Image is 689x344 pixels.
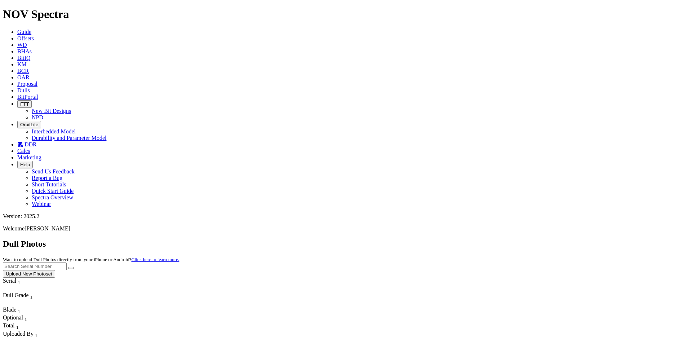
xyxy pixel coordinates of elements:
a: Webinar [32,201,51,207]
div: Sort None [3,314,28,322]
a: Calcs [17,148,30,154]
div: Optional Sort None [3,314,28,322]
a: OAR [17,74,30,80]
a: Guide [17,29,31,35]
span: Sort None [18,278,20,284]
a: Report a Bug [32,175,62,181]
button: OrbitLite [17,121,41,128]
div: Blade Sort None [3,306,28,314]
div: Column Menu [3,300,53,306]
a: DDR [17,141,37,147]
a: Marketing [17,154,41,160]
span: Sort None [25,314,27,321]
div: Sort None [3,322,28,330]
a: BHAs [17,48,32,54]
input: Search Serial Number [3,263,67,270]
span: FTT [20,101,29,107]
a: New Bit Designs [32,108,71,114]
div: Serial Sort None [3,278,34,286]
span: Dull Grade [3,292,29,298]
button: Upload New Photoset [3,270,55,278]
a: Dulls [17,87,30,93]
a: KM [17,61,27,67]
sub: 1 [35,333,37,338]
span: Help [20,162,30,167]
span: Serial [3,278,16,284]
a: BitPortal [17,94,38,100]
a: Proposal [17,81,37,87]
span: Sort None [30,292,33,298]
span: OrbitLite [20,122,38,127]
button: FTT [17,100,32,108]
div: Column Menu [3,286,34,292]
p: Welcome [3,225,686,232]
a: Send Us Feedback [32,168,75,175]
small: Want to upload Dull Photos directly from your iPhone or Android? [3,257,179,262]
sub: 1 [16,325,19,330]
h2: Dull Photos [3,239,686,249]
a: Interbedded Model [32,128,76,134]
span: Optional [3,314,23,321]
h1: NOV Spectra [3,8,686,21]
span: Sort None [16,322,19,328]
a: WD [17,42,27,48]
a: BCR [17,68,29,74]
div: Sort None [3,292,53,306]
a: Click here to learn more. [132,257,179,262]
span: Sort None [35,331,37,337]
span: Uploaded By [3,331,34,337]
a: Offsets [17,35,34,41]
sub: 1 [25,317,27,322]
span: DDR [25,141,37,147]
a: Quick Start Guide [32,188,74,194]
div: Uploaded By Sort None [3,331,71,339]
span: Sort None [18,306,20,313]
a: Spectra Overview [32,194,73,200]
div: Version: 2025.2 [3,213,686,220]
div: Total Sort None [3,322,28,330]
span: [PERSON_NAME] [25,225,70,231]
sub: 1 [30,294,33,300]
a: Short Tutorials [32,181,66,188]
a: BitIQ [17,55,30,61]
a: Durability and Parameter Model [32,135,107,141]
span: Total [3,322,15,328]
div: Sort None [3,278,34,292]
a: NPD [32,114,43,120]
div: Dull Grade Sort None [3,292,53,300]
button: Help [17,161,33,168]
span: Blade [3,306,16,313]
sub: 1 [18,280,20,285]
sub: 1 [18,309,20,314]
div: Sort None [3,306,28,314]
